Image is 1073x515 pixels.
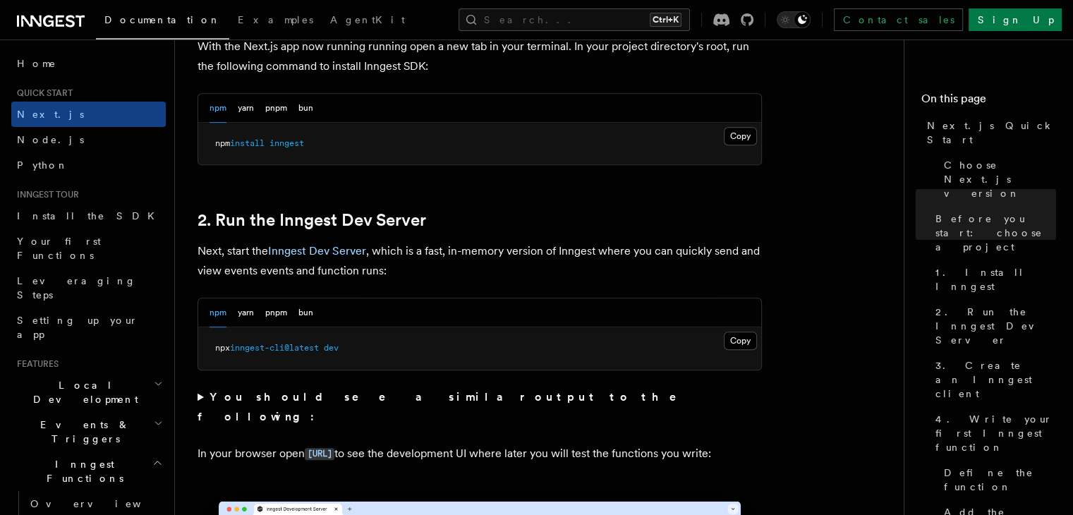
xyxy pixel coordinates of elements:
[17,134,84,145] span: Node.js
[198,387,762,427] summary: You should see a similar output to the following:
[930,353,1056,406] a: 3. Create an Inngest client
[11,87,73,99] span: Quick start
[230,138,265,148] span: install
[935,212,1056,254] span: Before you start: choose a project
[777,11,811,28] button: Toggle dark mode
[229,4,322,38] a: Examples
[11,372,166,412] button: Local Development
[268,244,366,257] a: Inngest Dev Server
[96,4,229,40] a: Documentation
[834,8,963,31] a: Contact sales
[17,210,163,222] span: Install the SDK
[198,390,696,423] strong: You should see a similar output to the following:
[650,13,681,27] kbd: Ctrl+K
[265,298,287,327] button: pnpm
[944,466,1056,494] span: Define the function
[11,418,154,446] span: Events & Triggers
[238,298,254,327] button: yarn
[11,358,59,370] span: Features
[938,460,1056,499] a: Define the function
[921,90,1056,113] h4: On this page
[927,119,1056,147] span: Next.js Quick Start
[935,358,1056,401] span: 3. Create an Inngest client
[238,94,254,123] button: yarn
[11,189,79,200] span: Inngest tour
[198,241,762,281] p: Next, start the , which is a fast, in-memory version of Inngest where you can quickly send and vi...
[330,14,405,25] span: AgentKit
[238,14,313,25] span: Examples
[305,448,334,460] code: [URL]
[724,127,757,145] button: Copy
[17,315,138,340] span: Setting up your app
[305,447,334,460] a: [URL]
[30,498,176,509] span: Overview
[11,452,166,491] button: Inngest Functions
[17,236,101,261] span: Your first Functions
[935,265,1056,293] span: 1. Install Inngest
[11,229,166,268] a: Your first Functions
[724,332,757,350] button: Copy
[11,127,166,152] a: Node.js
[944,158,1056,200] span: Choose Next.js version
[921,113,1056,152] a: Next.js Quick Start
[210,94,226,123] button: npm
[11,378,154,406] span: Local Development
[459,8,690,31] button: Search...Ctrl+K
[930,260,1056,299] a: 1. Install Inngest
[230,343,319,353] span: inngest-cli@latest
[269,138,304,148] span: inngest
[322,4,413,38] a: AgentKit
[11,412,166,452] button: Events & Triggers
[298,94,313,123] button: bun
[215,138,230,148] span: npm
[17,109,84,120] span: Next.js
[930,406,1056,460] a: 4. Write your first Inngest function
[210,298,226,327] button: npm
[969,8,1062,31] a: Sign Up
[298,298,313,327] button: bun
[11,308,166,347] a: Setting up your app
[930,299,1056,353] a: 2. Run the Inngest Dev Server
[198,37,762,76] p: With the Next.js app now running running open a new tab in your terminal. In your project directo...
[11,457,152,485] span: Inngest Functions
[11,102,166,127] a: Next.js
[215,343,230,353] span: npx
[930,206,1056,260] a: Before you start: choose a project
[17,159,68,171] span: Python
[11,152,166,178] a: Python
[198,444,762,464] p: In your browser open to see the development UI where later you will test the functions you write:
[938,152,1056,206] a: Choose Next.js version
[11,203,166,229] a: Install the SDK
[265,94,287,123] button: pnpm
[324,343,339,353] span: dev
[104,14,221,25] span: Documentation
[198,210,426,230] a: 2. Run the Inngest Dev Server
[11,268,166,308] a: Leveraging Steps
[935,412,1056,454] span: 4. Write your first Inngest function
[935,305,1056,347] span: 2. Run the Inngest Dev Server
[17,275,136,301] span: Leveraging Steps
[17,56,56,71] span: Home
[11,51,166,76] a: Home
